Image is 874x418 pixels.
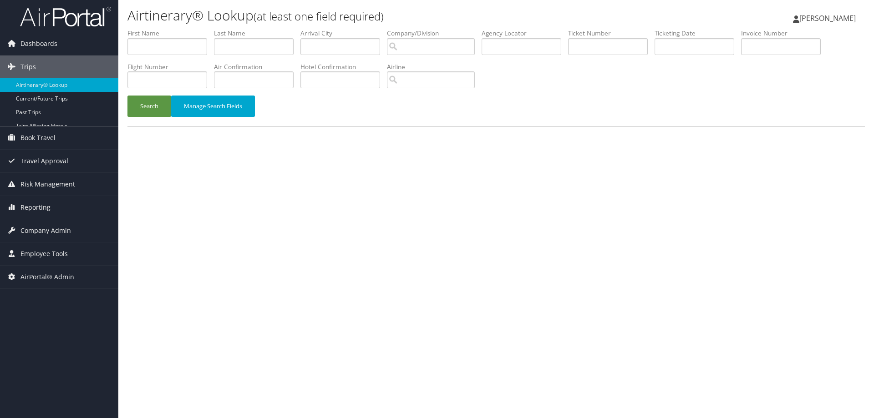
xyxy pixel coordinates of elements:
h1: Airtinerary® Lookup [127,6,619,25]
button: Search [127,96,171,117]
label: Air Confirmation [214,62,300,71]
label: Airline [387,62,482,71]
span: Risk Management [20,173,75,196]
a: [PERSON_NAME] [793,5,865,32]
span: Trips [20,55,36,78]
span: AirPortal® Admin [20,266,74,288]
span: [PERSON_NAME] [799,13,856,23]
label: Ticket Number [568,29,655,38]
label: Agency Locator [482,29,568,38]
span: Book Travel [20,126,56,149]
label: First Name [127,29,214,38]
img: airportal-logo.png [20,6,111,27]
span: Dashboards [20,32,57,55]
label: Invoice Number [741,29,828,38]
label: Hotel Confirmation [300,62,387,71]
span: Reporting [20,196,51,219]
small: (at least one field required) [254,9,384,24]
label: Last Name [214,29,300,38]
span: Employee Tools [20,242,68,265]
label: Ticketing Date [655,29,741,38]
label: Flight Number [127,62,214,71]
label: Company/Division [387,29,482,38]
button: Manage Search Fields [171,96,255,117]
span: Company Admin [20,219,71,242]
span: Travel Approval [20,150,68,172]
label: Arrival City [300,29,387,38]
